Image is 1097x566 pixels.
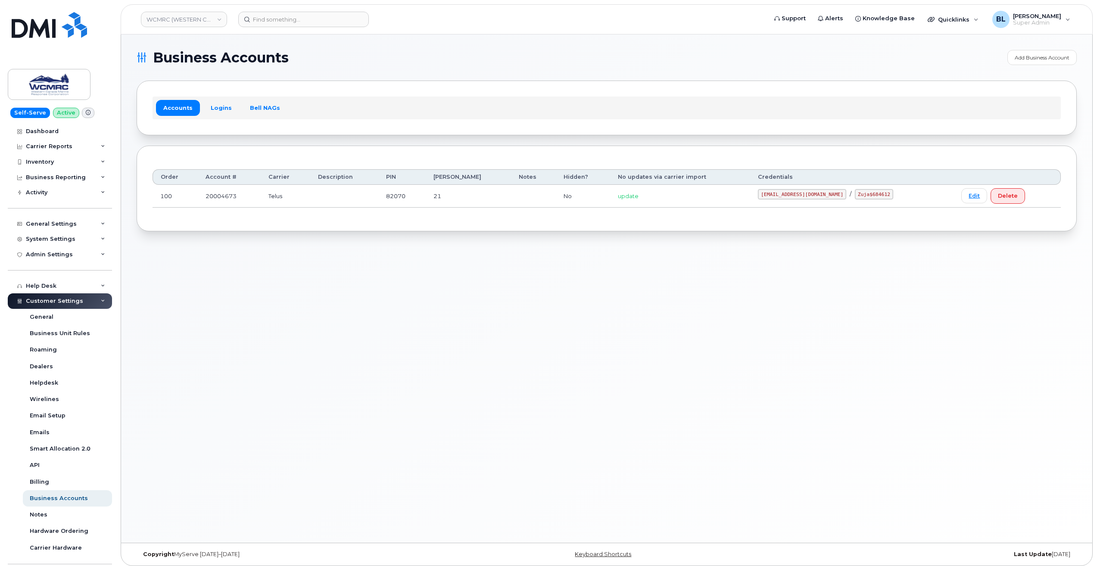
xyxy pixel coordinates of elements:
[618,193,639,199] span: update
[143,551,174,557] strong: Copyright
[198,169,261,185] th: Account #
[243,100,287,115] a: Bell NAGs
[1007,50,1077,65] a: Add Business Account
[511,169,556,185] th: Notes
[575,551,631,557] a: Keyboard Shortcuts
[426,169,511,185] th: [PERSON_NAME]
[153,169,198,185] th: Order
[378,169,425,185] th: PIN
[261,185,310,208] td: Telus
[855,189,893,199] code: Zuja$684612
[850,190,851,197] span: /
[758,189,846,199] code: [EMAIL_ADDRESS][DOMAIN_NAME]
[556,185,610,208] td: No
[378,185,425,208] td: 82070
[961,188,987,203] a: Edit
[153,51,289,64] span: Business Accounts
[261,169,310,185] th: Carrier
[198,185,261,208] td: 20004673
[991,188,1025,204] button: Delete
[998,192,1018,200] span: Delete
[610,169,751,185] th: No updates via carrier import
[203,100,239,115] a: Logins
[153,185,198,208] td: 100
[426,185,511,208] td: 21
[750,169,954,185] th: Credentials
[137,551,450,558] div: MyServe [DATE]–[DATE]
[156,100,200,115] a: Accounts
[764,551,1077,558] div: [DATE]
[1014,551,1052,557] strong: Last Update
[310,169,378,185] th: Description
[556,169,610,185] th: Hidden?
